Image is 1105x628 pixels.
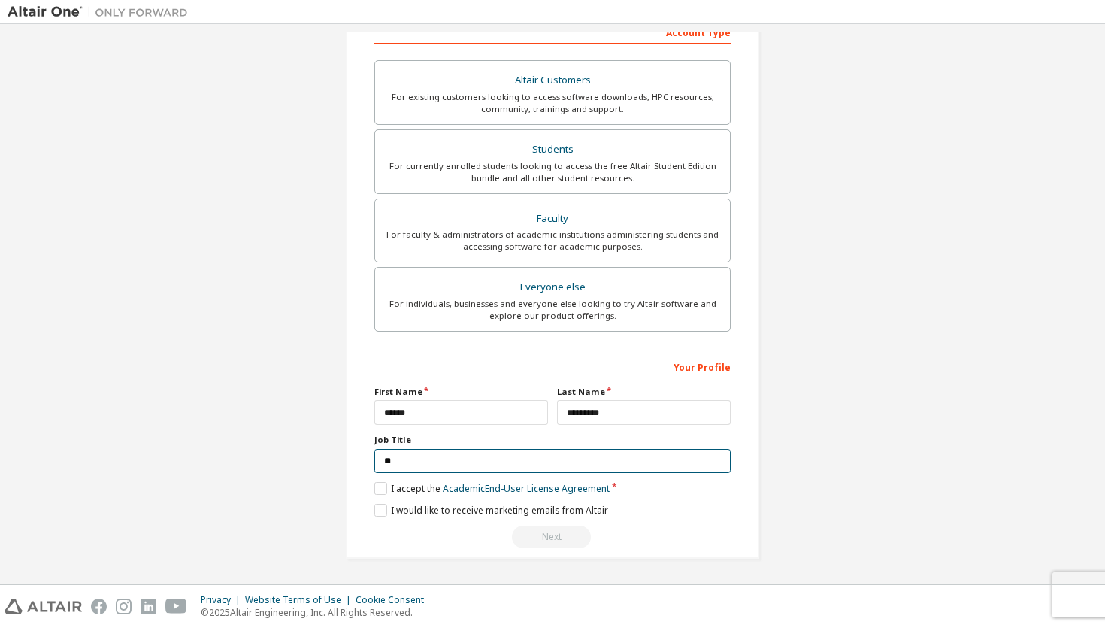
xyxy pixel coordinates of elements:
[443,482,610,495] a: Academic End-User License Agreement
[384,298,721,322] div: For individuals, businesses and everyone else looking to try Altair software and explore our prod...
[91,599,107,614] img: facebook.svg
[557,386,731,398] label: Last Name
[374,354,731,378] div: Your Profile
[5,599,82,614] img: altair_logo.svg
[201,606,433,619] p: © 2025 Altair Engineering, Inc. All Rights Reserved.
[384,70,721,91] div: Altair Customers
[8,5,195,20] img: Altair One
[141,599,156,614] img: linkedin.svg
[384,91,721,115] div: For existing customers looking to access software downloads, HPC resources, community, trainings ...
[201,594,245,606] div: Privacy
[374,386,548,398] label: First Name
[384,139,721,160] div: Students
[374,20,731,44] div: Account Type
[374,434,731,446] label: Job Title
[356,594,433,606] div: Cookie Consent
[374,504,608,517] label: I would like to receive marketing emails from Altair
[384,229,721,253] div: For faculty & administrators of academic institutions administering students and accessing softwa...
[374,526,731,548] div: Read and acccept EULA to continue
[384,208,721,229] div: Faculty
[165,599,187,614] img: youtube.svg
[374,482,610,495] label: I accept the
[384,160,721,184] div: For currently enrolled students looking to access the free Altair Student Edition bundle and all ...
[384,277,721,298] div: Everyone else
[116,599,132,614] img: instagram.svg
[245,594,356,606] div: Website Terms of Use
